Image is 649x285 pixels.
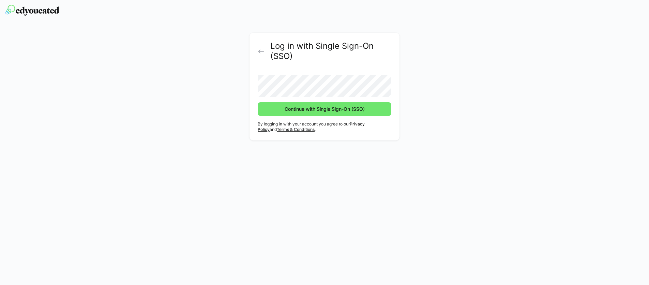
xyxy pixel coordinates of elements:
[258,121,391,132] p: By logging in with your account you agree to our and .
[5,5,59,16] img: edyoucated
[270,41,391,61] h2: Log in with Single Sign-On (SSO)
[284,106,366,112] span: Continue with Single Sign-On (SSO)
[258,102,391,116] button: Continue with Single Sign-On (SSO)
[258,121,365,132] a: Privacy Policy
[277,127,315,132] a: Terms & Conditions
